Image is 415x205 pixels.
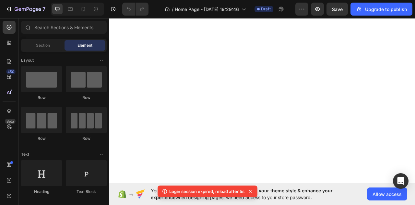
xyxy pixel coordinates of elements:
[6,69,16,74] div: 450
[326,3,348,16] button: Save
[151,187,358,201] span: Your page is password protected. To when designing pages, we need access to your store password.
[66,95,107,101] div: Row
[356,6,407,13] div: Upgrade to publish
[5,119,16,124] div: Beta
[3,3,48,16] button: 7
[21,189,62,195] div: Heading
[109,16,415,186] iframe: Design area
[96,55,107,66] span: Toggle open
[21,21,107,34] input: Search Sections & Elements
[21,95,62,101] div: Row
[36,42,50,48] span: Section
[367,187,407,200] button: Allow access
[21,151,29,157] span: Text
[169,188,244,195] p: Login session expired, reload after 5s
[172,6,173,13] span: /
[66,136,107,141] div: Row
[332,6,343,12] span: Save
[122,3,148,16] div: Undo/Redo
[77,42,92,48] span: Element
[21,57,34,63] span: Layout
[261,6,271,12] span: Draft
[66,189,107,195] div: Text Block
[393,173,409,189] div: Open Intercom Messenger
[350,3,412,16] button: Upgrade to publish
[21,136,62,141] div: Row
[96,149,107,160] span: Toggle open
[42,5,45,13] p: 7
[373,191,402,198] span: Allow access
[175,6,239,13] span: Home Page - [DATE] 19:29:46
